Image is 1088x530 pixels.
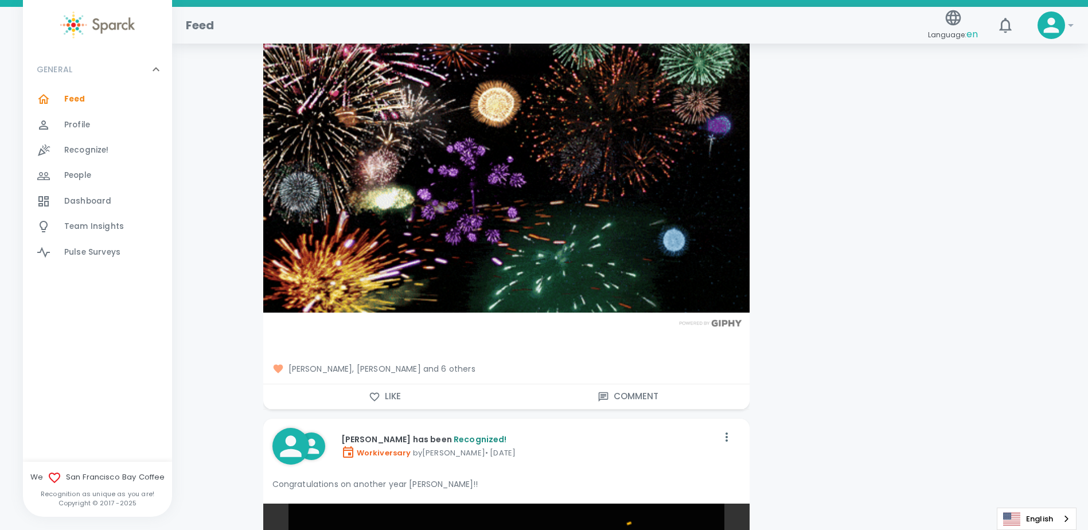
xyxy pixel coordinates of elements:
a: People [23,163,172,188]
a: English [997,508,1076,529]
a: Feed [23,87,172,112]
span: Team Insights [64,221,124,232]
div: Language [997,508,1077,530]
a: Sparck logo [23,11,172,38]
p: Copyright © 2017 - 2025 [23,498,172,508]
p: Congratulations on another year [PERSON_NAME]!! [272,478,740,490]
span: Dashboard [64,196,111,207]
span: People [64,170,91,181]
span: Language: [928,27,978,42]
button: Language:en [923,5,982,46]
p: by [PERSON_NAME] • [DATE] [341,445,717,459]
a: Team Insights [23,214,172,239]
span: en [966,28,978,41]
a: Dashboard [23,189,172,214]
a: Recognize! [23,138,172,163]
span: Profile [64,119,90,131]
img: Powered by GIPHY [676,319,745,327]
span: [PERSON_NAME], [PERSON_NAME] and 6 others [272,363,740,375]
div: GENERAL [23,52,172,87]
a: Pulse Surveys [23,240,172,265]
span: Recognize! [64,145,109,156]
p: Recognition as unique as you are! [23,489,172,498]
span: Workiversary [341,447,411,458]
span: We San Francisco Bay Coffee [23,471,172,485]
h1: Feed [186,16,215,34]
p: GENERAL [37,64,72,75]
div: GENERAL [23,87,172,270]
button: Like [263,384,506,408]
span: Feed [64,93,85,105]
span: Recognized! [454,434,507,445]
p: [PERSON_NAME] has been [341,434,717,445]
aside: Language selected: English [997,508,1077,530]
span: Pulse Surveys [64,247,120,258]
a: Profile [23,112,172,138]
button: Comment [506,384,750,408]
img: Sparck logo [60,11,135,38]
